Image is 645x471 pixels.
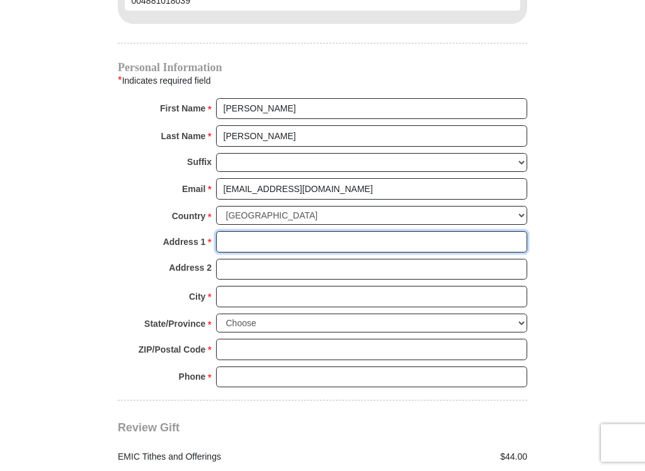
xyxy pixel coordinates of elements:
div: $44.00 [322,451,534,464]
span: Review Gift [118,422,180,434]
div: Indicates required field [118,73,527,89]
strong: Country [172,208,206,225]
strong: State/Province [144,315,205,333]
strong: Suffix [187,154,212,171]
strong: Email [182,181,205,198]
strong: City [189,288,205,306]
strong: Address 2 [169,259,212,277]
strong: First Name [160,100,205,118]
h4: Personal Information [118,63,527,73]
div: EMIC Tithes and Offerings [111,451,323,464]
strong: Last Name [161,128,206,145]
strong: Phone [179,368,206,386]
strong: ZIP/Postal Code [139,341,206,359]
strong: Address 1 [163,234,206,251]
